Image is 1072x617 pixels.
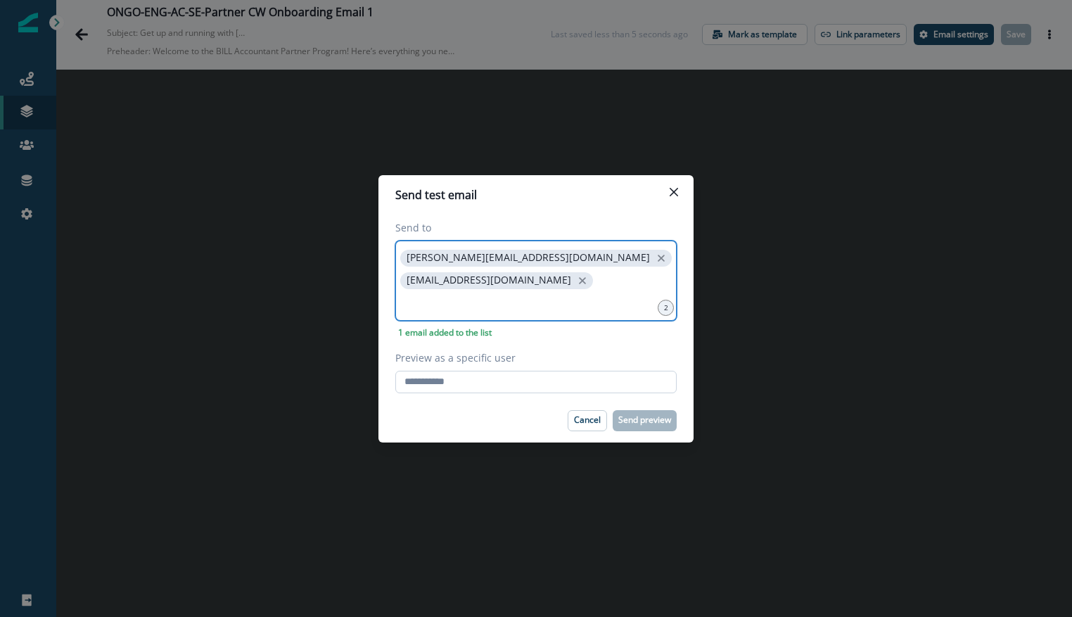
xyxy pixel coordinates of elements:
[663,181,685,203] button: Close
[395,326,494,339] p: 1 email added to the list
[574,415,601,425] p: Cancel
[395,220,668,235] label: Send to
[613,410,677,431] button: Send preview
[658,300,674,316] div: 2
[407,274,571,286] p: [EMAIL_ADDRESS][DOMAIN_NAME]
[407,252,650,264] p: [PERSON_NAME][EMAIL_ADDRESS][DOMAIN_NAME]
[568,410,607,431] button: Cancel
[395,186,477,203] p: Send test email
[395,350,668,365] label: Preview as a specific user
[618,415,671,425] p: Send preview
[575,274,589,288] button: close
[654,251,668,265] button: close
